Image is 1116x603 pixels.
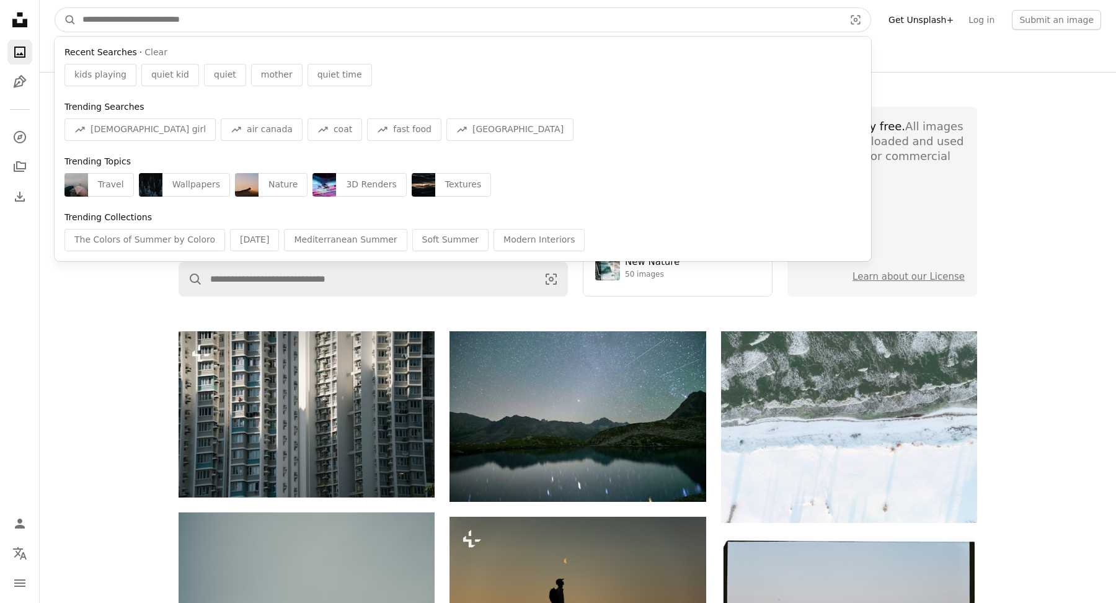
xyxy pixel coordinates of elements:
[247,123,293,136] span: air canada
[412,229,489,251] div: Soft Summer
[235,173,259,197] img: premium_photo-1751520788468-d3b7b4b94a8e
[881,10,961,30] a: Get Unsplash+
[625,256,680,269] div: New Nature
[284,229,407,251] div: Mediterranean Summer
[259,173,308,197] div: Nature
[64,156,131,166] span: Trending Topics
[535,262,567,296] button: Visual search
[88,173,134,197] div: Travel
[7,541,32,566] button: Language
[7,125,32,150] a: Explore
[435,173,492,197] div: Textures
[64,102,144,112] span: Trending Searches
[214,69,236,81] span: quiet
[55,8,76,32] button: Search Unsplash
[494,229,585,251] div: Modern Interiors
[334,123,352,136] span: coat
[64,47,137,59] span: Recent Searches
[1012,10,1101,30] button: Submit an image
[7,511,32,536] a: Log in / Sign up
[179,262,568,297] form: Find visuals sitewide
[625,270,680,280] div: 50 images
[800,119,965,179] div: All images can be downloaded and used for personal or commercial projects.
[595,256,760,280] a: New Nature50 images
[721,331,977,523] img: Snow covered landscape with frozen water
[7,184,32,209] a: Download History
[144,47,167,59] button: Clear
[312,173,336,197] img: premium_photo-1754984826162-5de96e38a4e4
[64,173,88,197] img: premium_photo-1756177506526-26fb2a726f4a
[961,10,1002,30] a: Log in
[412,173,435,197] img: photo-1756232684964-09e6bee67c30
[595,256,620,280] img: premium_photo-1755037089989-422ee333aef9
[55,7,871,32] form: Find visuals sitewide
[64,47,861,59] div: ·
[7,154,32,179] a: Collections
[151,69,189,81] span: quiet kid
[449,331,706,502] img: Starry night sky over a calm mountain lake
[841,8,870,32] button: Visual search
[230,229,279,251] div: [DATE]
[449,411,706,422] a: Starry night sky over a calm mountain lake
[7,69,32,94] a: Illustrations
[393,123,432,136] span: fast food
[179,331,435,498] img: Tall apartment buildings with many windows and balconies.
[179,262,203,296] button: Search Unsplash
[336,173,406,197] div: 3D Renders
[64,212,152,222] span: Trending Collections
[7,7,32,35] a: Home — Unsplash
[472,123,564,136] span: [GEOGRAPHIC_DATA]
[852,271,965,282] a: Learn about our License
[317,69,362,81] span: quiet time
[139,173,162,197] img: premium_photo-1675873580289-213b32be1f1a
[721,421,977,432] a: Snow covered landscape with frozen water
[91,123,206,136] span: [DEMOGRAPHIC_DATA] girl
[74,69,126,81] span: kids playing
[64,229,225,251] div: The Colors of Summer by Coloro
[7,40,32,65] a: Photos
[162,173,230,197] div: Wallpapers
[7,571,32,596] button: Menu
[179,408,435,419] a: Tall apartment buildings with many windows and balconies.
[261,69,293,81] span: mother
